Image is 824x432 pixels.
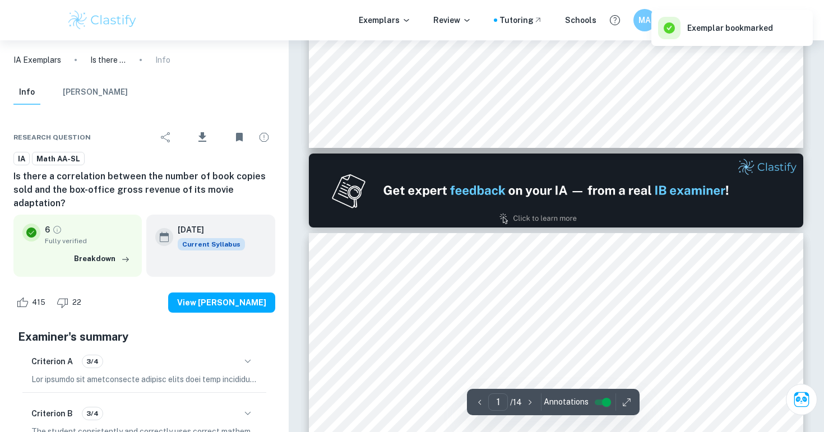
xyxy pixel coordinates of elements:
div: Report issue [253,126,275,148]
a: IA [13,152,30,166]
span: 3/4 [82,408,103,419]
button: [PERSON_NAME] [63,80,128,105]
h6: Criterion A [31,355,73,368]
img: Clastify logo [67,9,138,31]
img: Ad [309,154,803,227]
button: Breakdown [71,250,133,267]
p: Info [155,54,170,66]
span: 3/4 [82,356,103,366]
span: Annotations [544,396,589,408]
h6: MA [638,14,651,26]
span: Math AA-SL [33,154,84,165]
h6: Is there a correlation between the number of book copies sold and the box-office gross revenue of... [13,170,275,210]
button: Help and Feedback [605,11,624,30]
p: 6 [45,224,50,236]
button: Info [13,80,40,105]
a: Math AA-SL [32,152,85,166]
span: Fully verified [45,236,133,246]
p: Is there a correlation between the number of book copies sold and the box-office gross revenue of... [90,54,126,66]
span: Current Syllabus [178,238,245,250]
div: Like [13,294,52,312]
div: Exemplar bookmarked [658,17,773,39]
div: Share [155,126,177,148]
div: Unbookmark [228,126,251,148]
div: This exemplar is based on the current syllabus. Feel free to refer to it for inspiration/ideas wh... [178,238,245,250]
p: Exemplars [359,14,411,26]
div: Download [179,123,226,152]
p: Review [433,14,471,26]
span: 22 [66,297,87,308]
h5: Examiner's summary [18,328,271,345]
p: Lor ipsumdo sit ametconsecte adipisc elits doei temp incididu, utlaboree do magnaaliquae, admi ve... [31,373,257,385]
h6: Criterion B [31,407,73,420]
p: / 14 [510,396,522,408]
span: Research question [13,132,91,142]
a: Grade fully verified [52,225,62,235]
span: IA [14,154,29,165]
button: Ask Clai [786,384,817,415]
a: Tutoring [499,14,543,26]
button: MA [633,9,656,31]
span: 415 [26,297,52,308]
button: View [PERSON_NAME] [168,292,275,313]
div: Dislike [54,294,87,312]
h6: [DATE] [178,224,236,236]
a: Schools [565,14,596,26]
a: IA Exemplars [13,54,61,66]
